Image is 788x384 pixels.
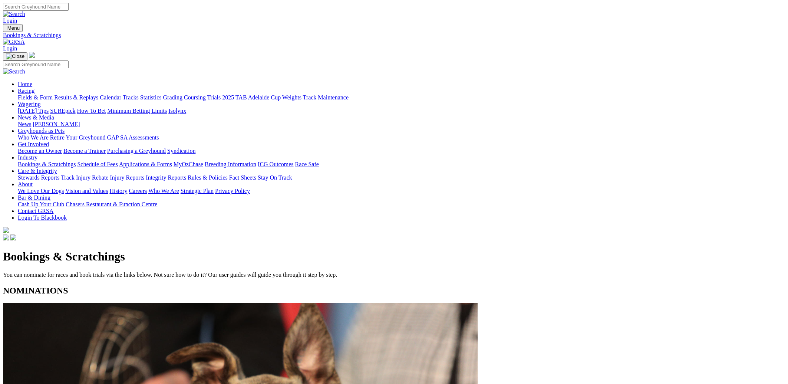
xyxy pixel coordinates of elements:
[18,81,32,87] a: Home
[18,188,64,194] a: We Love Our Dogs
[18,121,31,127] a: News
[66,201,157,207] a: Chasers Restaurant & Function Centre
[33,121,80,127] a: [PERSON_NAME]
[110,174,144,181] a: Injury Reports
[63,148,106,154] a: Become a Trainer
[18,101,41,107] a: Wagering
[146,174,186,181] a: Integrity Reports
[18,88,34,94] a: Racing
[18,114,54,121] a: News & Media
[184,94,206,101] a: Coursing
[163,94,182,101] a: Grading
[148,188,179,194] a: Who We Are
[18,108,49,114] a: [DATE] Tips
[205,161,256,167] a: Breeding Information
[3,68,25,75] img: Search
[188,174,228,181] a: Rules & Policies
[3,272,785,278] p: You can nominate for races and book trials via the links below. Not sure how to do it? Our user g...
[229,174,256,181] a: Fact Sheets
[3,227,9,233] img: logo-grsa-white.png
[258,161,293,167] a: ICG Outcomes
[18,214,67,221] a: Login To Blackbook
[18,174,785,181] div: Care & Integrity
[129,188,147,194] a: Careers
[18,141,49,147] a: Get Involved
[65,188,108,194] a: Vision and Values
[18,174,59,181] a: Stewards Reports
[140,94,162,101] a: Statistics
[295,161,319,167] a: Race Safe
[174,161,203,167] a: MyOzChase
[3,3,69,11] input: Search
[18,94,785,101] div: Racing
[222,94,281,101] a: 2025 TAB Adelaide Cup
[18,94,53,101] a: Fields & Form
[18,194,50,201] a: Bar & Dining
[77,161,118,167] a: Schedule of Fees
[18,208,53,214] a: Contact GRSA
[3,11,25,17] img: Search
[3,32,785,39] a: Bookings & Scratchings
[119,161,172,167] a: Applications & Forms
[50,108,75,114] a: SUREpick
[109,188,127,194] a: History
[3,17,17,24] a: Login
[282,94,301,101] a: Weights
[3,60,69,68] input: Search
[3,234,9,240] img: facebook.svg
[107,108,167,114] a: Minimum Betting Limits
[6,53,24,59] img: Close
[18,161,785,168] div: Industry
[18,154,37,161] a: Industry
[18,134,785,141] div: Greyhounds as Pets
[18,148,785,154] div: Get Involved
[18,128,65,134] a: Greyhounds as Pets
[215,188,250,194] a: Privacy Policy
[10,234,16,240] img: twitter.svg
[18,201,785,208] div: Bar & Dining
[181,188,214,194] a: Strategic Plan
[3,24,23,32] button: Toggle navigation
[107,148,166,154] a: Purchasing a Greyhound
[207,94,221,101] a: Trials
[3,52,27,60] button: Toggle navigation
[18,134,49,141] a: Who We Are
[100,94,121,101] a: Calendar
[50,134,106,141] a: Retire Your Greyhound
[18,108,785,114] div: Wagering
[29,52,35,58] img: logo-grsa-white.png
[167,148,195,154] a: Syndication
[258,174,292,181] a: Stay On Track
[18,148,62,154] a: Become an Owner
[61,174,108,181] a: Track Injury Rebate
[18,168,57,174] a: Care & Integrity
[3,250,785,263] h1: Bookings & Scratchings
[7,25,20,31] span: Menu
[18,201,64,207] a: Cash Up Your Club
[168,108,186,114] a: Isolynx
[54,94,98,101] a: Results & Replays
[107,134,159,141] a: GAP SA Assessments
[18,161,76,167] a: Bookings & Scratchings
[18,121,785,128] div: News & Media
[3,45,17,52] a: Login
[18,188,785,194] div: About
[18,181,33,187] a: About
[3,39,25,45] img: GRSA
[77,108,106,114] a: How To Bet
[123,94,139,101] a: Tracks
[3,286,785,296] h2: NOMINATIONS
[303,94,349,101] a: Track Maintenance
